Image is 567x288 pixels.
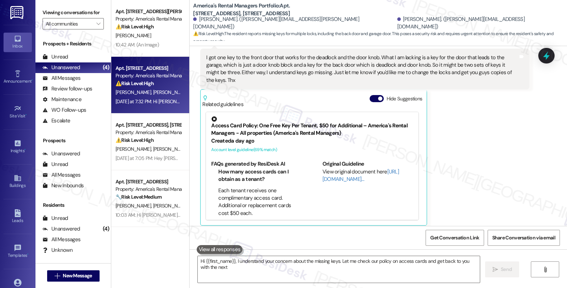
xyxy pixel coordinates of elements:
span: [PERSON_NAME] [116,203,153,209]
div: Created a day ago [211,137,413,145]
img: ResiDesk Logo [10,6,25,19]
button: Get Conversation Link [426,230,484,246]
a: Insights • [4,137,32,156]
div: 10:42 AM: (An Image) [116,41,159,48]
span: • [32,78,33,83]
span: • [24,147,26,152]
span: : The resident reports missing keys for multiple locks, including the back door and garage door. ... [193,30,567,45]
a: Templates • [4,242,32,261]
b: Original Guideline [322,160,364,167]
b: America's Rental Managers Portfolio: Apt. [STREET_ADDRESS], [STREET_ADDRESS] [193,2,335,17]
li: Each tenant receives one complimentary access card. Additional or replacement cards cost $50 each. [218,187,302,217]
div: Maintenance [43,96,82,103]
span: [PERSON_NAME] [116,32,151,39]
div: Unknown [43,247,73,254]
i:  [543,267,548,272]
strong: ⚠️ Risk Level: High [116,23,154,30]
div: Unread [43,161,68,168]
div: Unanswered [43,150,80,157]
div: Property: America's Rental Managers Portfolio [116,15,181,23]
div: Related guidelines [202,95,243,108]
div: Apt. [STREET_ADDRESS] [116,65,181,72]
span: [PERSON_NAME] [116,89,153,95]
div: Property: America's Rental Managers Portfolio [116,185,181,193]
a: Buildings [4,172,32,191]
label: Viewing conversations for [43,7,104,18]
div: New Inbounds [43,182,84,189]
li: How many access cards can I obtain as a tenant? [218,168,302,183]
div: Unread [43,53,68,61]
button: Send [485,261,520,277]
b: FAQs generated by ResiDesk AI [211,160,285,167]
div: Review follow-ups [43,85,92,93]
div: Residents [35,201,111,209]
div: [DATE] at 7:05 PM: Hey [PERSON_NAME] and [PERSON_NAME], we appreciate your text! We'll be back at... [116,155,480,161]
div: Property: America's Rental Managers Portfolio [116,72,181,79]
div: Escalate [43,117,70,124]
a: Site Visit • [4,103,32,122]
span: • [27,252,28,257]
div: 10:03 AM: Hi [PERSON_NAME], the maintenance team may need access to your unit if necessary. [116,212,315,218]
button: New Message [47,270,100,282]
div: Prospects + Residents [35,40,111,48]
div: Prospects [35,137,111,144]
input: All communities [46,18,92,29]
a: [URL][DOMAIN_NAME]… [322,168,399,183]
span: Send [501,266,512,273]
div: [PERSON_NAME]. ([PERSON_NAME][EMAIL_ADDRESS][PERSON_NAME][DOMAIN_NAME]) [193,16,395,31]
strong: ⚠️ Risk Level: High [116,137,154,143]
i:  [96,21,100,27]
span: • [26,112,27,117]
div: [PERSON_NAME]. ([PERSON_NAME][EMAIL_ADDRESS][DOMAIN_NAME]) [397,16,562,31]
span: Get Conversation Link [430,234,479,242]
div: I got one key to the front door that works for the deadlock and the door knob. What I am lacking ... [206,54,518,84]
span: Share Conversation via email [492,234,555,242]
i:  [55,273,60,279]
strong: ⚠️ Risk Level: High [193,31,224,37]
span: New Message [63,272,92,279]
i:  [493,267,498,272]
span: [PERSON_NAME] [153,203,189,209]
button: Share Conversation via email [488,230,560,246]
span: [PERSON_NAME] [153,146,189,152]
a: Leads [4,207,32,226]
div: (4) [101,62,111,73]
label: Hide Suggestions [387,95,422,103]
div: All Messages [43,236,80,243]
div: Apt. [STREET_ADDRESS], [STREET_ADDRESS] [116,121,181,129]
span: [PERSON_NAME] [153,89,189,95]
div: WO Follow-ups [43,106,86,114]
div: Apt. [STREET_ADDRESS][PERSON_NAME][PERSON_NAME] [116,8,181,15]
div: Access Card Policy: One Free Key Per Tenant, $50 for Additional – America's Rental Managers - All... [211,116,413,137]
div: Unanswered [43,64,80,71]
div: (4) [101,223,111,234]
div: Unread [43,215,68,222]
div: Property: America's Rental Managers Portfolio [116,129,181,136]
textarea: Hi {{first_name}}, I understand your concern about the missing keys. Let me check our policy [198,256,480,283]
div: Unanswered [43,225,80,233]
strong: 🔧 Risk Level: Medium [116,194,162,200]
div: View original document here [322,168,414,183]
div: All Messages [43,74,80,82]
li: What are the office hours for picking up my access card? [218,217,302,232]
span: [PERSON_NAME] [116,146,153,152]
div: Apt. [STREET_ADDRESS] [116,178,181,185]
a: Inbox [4,33,32,52]
strong: ⚠️ Risk Level: High [116,80,154,87]
div: All Messages [43,171,80,179]
div: Account level guideline ( 69 % match) [211,146,413,154]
